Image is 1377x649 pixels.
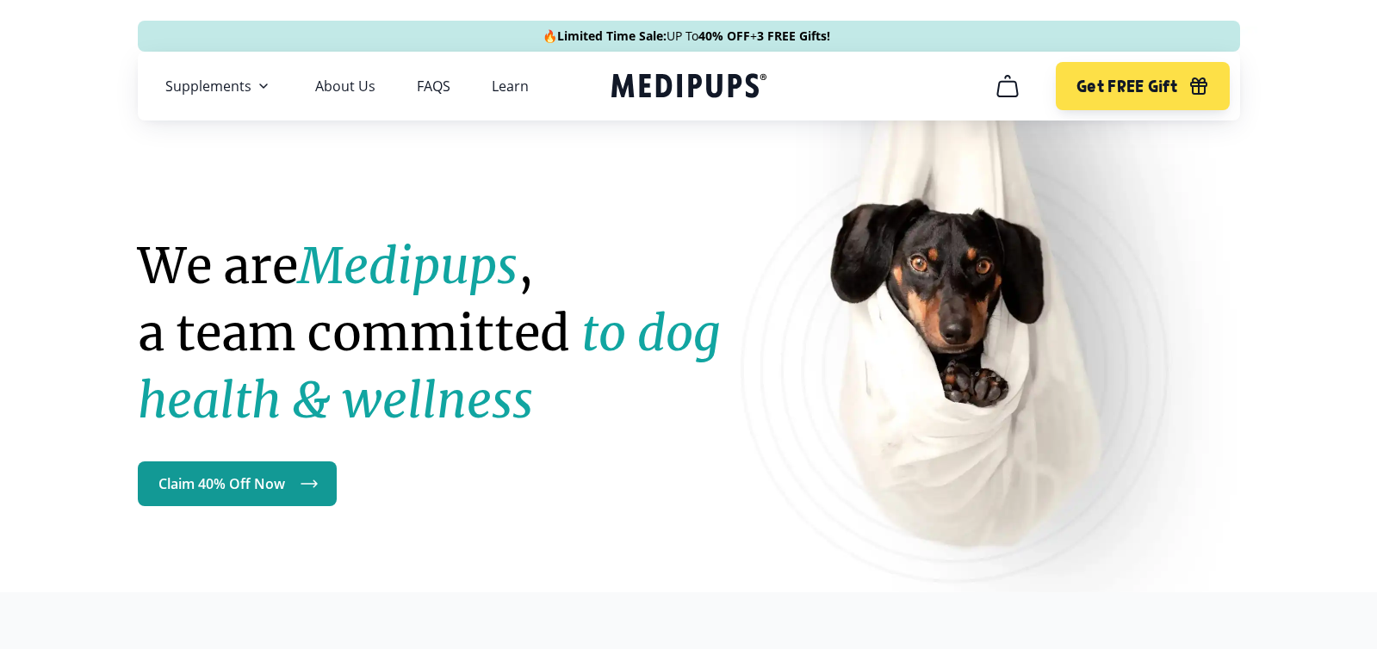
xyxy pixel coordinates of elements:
span: 🔥 UP To + [543,28,830,45]
button: Supplements [165,76,274,96]
span: Supplements [165,77,251,95]
a: About Us [315,77,375,95]
a: Learn [492,77,529,95]
button: cart [987,65,1028,107]
span: Get FREE Gift [1076,77,1177,96]
a: Medipups [611,70,766,105]
a: FAQS [417,77,450,95]
strong: Medipups [298,236,518,296]
a: Claim 40% Off Now [138,461,337,506]
h1: We are , a team committed [138,232,768,434]
button: Get FREE Gift [1056,62,1229,110]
